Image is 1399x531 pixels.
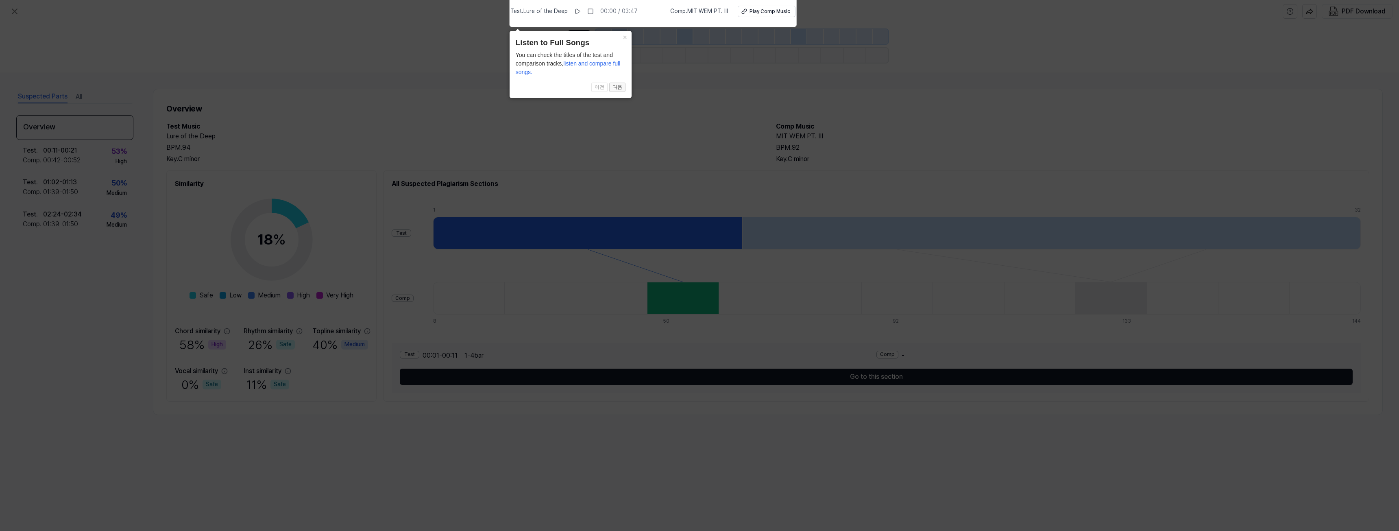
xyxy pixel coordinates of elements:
[600,7,638,15] div: 00:00 / 03:47
[516,60,621,75] span: listen and compare full songs.
[516,51,625,76] div: You can check the titles of the test and comparison tracks,
[670,7,728,15] span: Comp . MIT WEM PT. III
[609,83,625,92] button: 다음
[510,7,568,15] span: Test . Lure of the Deep
[619,31,632,42] button: Close
[750,8,790,15] div: Play Comp Music
[738,6,795,17] button: Play Comp Music
[516,37,625,49] header: Listen to Full Songs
